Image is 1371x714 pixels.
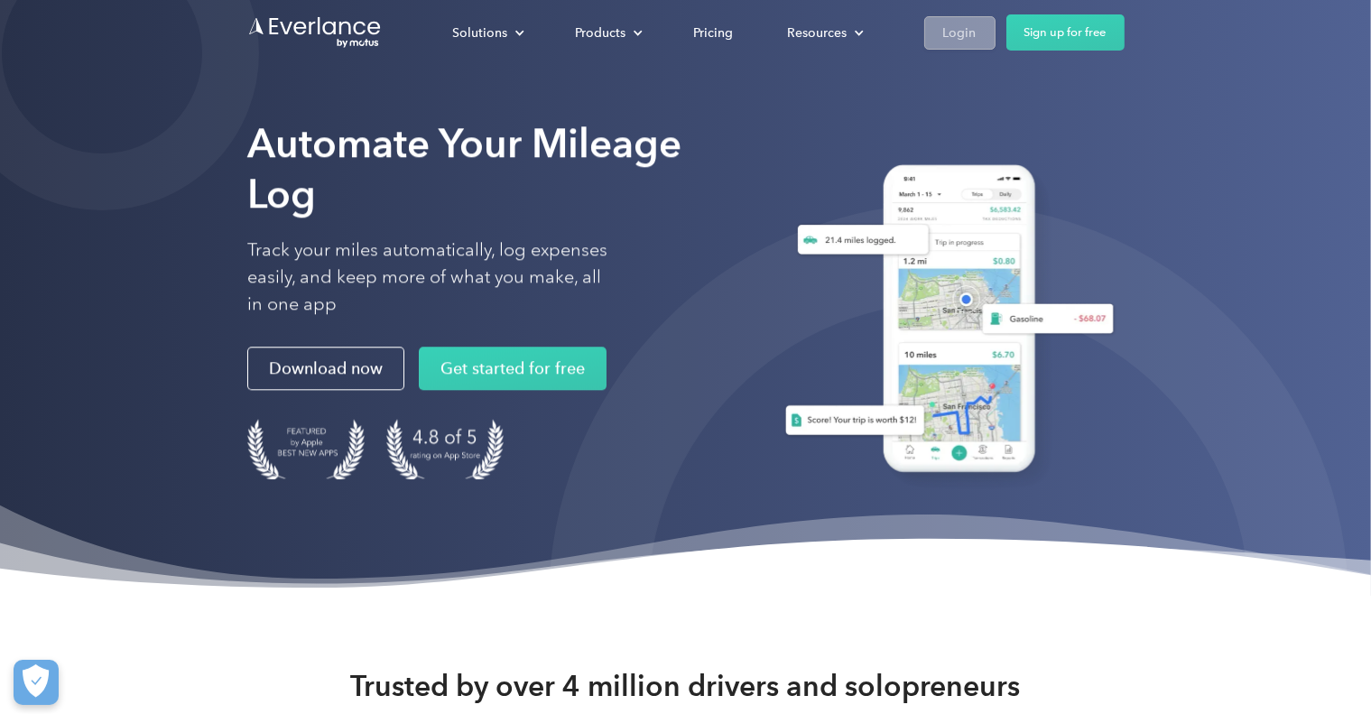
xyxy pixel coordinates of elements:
a: Download now [247,347,404,390]
p: Track your miles automatically, log expenses easily, and keep more of what you make, all in one app [247,236,608,318]
div: Login [943,22,977,44]
strong: Trusted by over 4 million drivers and solopreneurs [351,668,1021,704]
div: Resources [770,17,879,49]
div: Resources [788,22,848,44]
button: Cookies Settings [14,660,59,705]
div: Products [576,22,626,44]
a: Login [924,16,996,50]
a: Sign up for free [1006,14,1125,51]
a: Pricing [676,17,752,49]
div: Products [558,17,658,49]
img: Badge for Featured by Apple Best New Apps [247,419,365,479]
a: Get started for free [419,347,607,390]
strong: Automate Your Mileage Log [247,119,681,218]
img: 4.9 out of 5 stars on the app store [386,419,504,479]
div: Solutions [453,22,508,44]
div: Solutions [435,17,540,49]
img: Everlance, mileage tracker app, expense tracking app [764,151,1125,493]
a: Go to homepage [247,15,383,50]
div: Pricing [694,22,734,44]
